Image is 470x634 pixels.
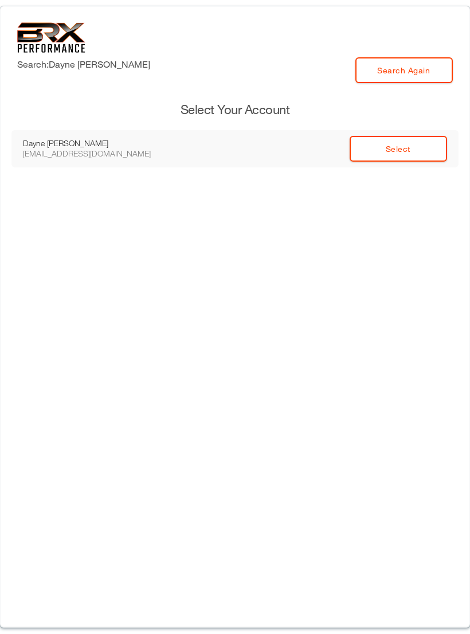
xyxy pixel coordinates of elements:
div: Dayne [PERSON_NAME] [23,138,178,148]
h3: Select Your Account [11,101,459,119]
label: Search: Dayne [PERSON_NAME] [17,57,150,71]
div: [EMAIL_ADDRESS][DOMAIN_NAME] [23,148,178,159]
a: Search Again [355,57,453,83]
img: 6f7da32581c89ca25d665dc3aae533e4f14fe3ef_original.svg [17,22,85,53]
a: Select [350,136,447,162]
